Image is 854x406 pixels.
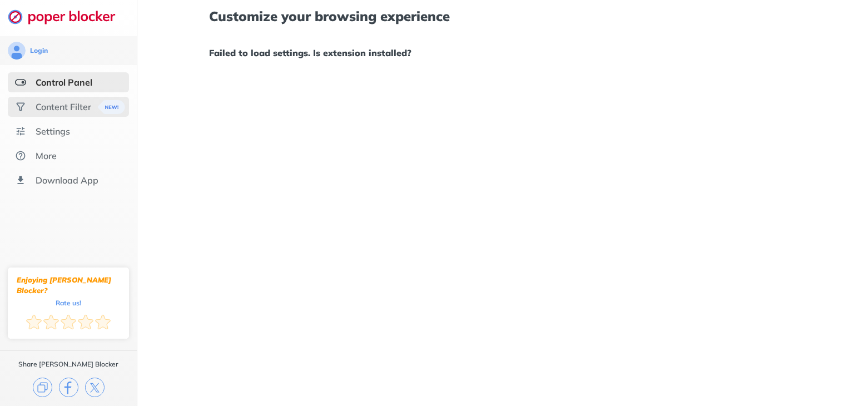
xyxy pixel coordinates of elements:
div: Rate us! [56,300,81,305]
img: menuBanner.svg [98,100,125,114]
h1: Failed to load settings. Is extension installed? [209,46,782,60]
img: copy.svg [33,378,52,397]
div: Settings [36,126,70,137]
div: Download App [36,175,98,186]
img: settings.svg [15,126,26,137]
div: Content Filter [36,101,91,112]
img: facebook.svg [59,378,78,397]
img: logo-webpage.svg [8,9,127,24]
img: about.svg [15,150,26,161]
img: avatar.svg [8,42,26,60]
img: download-app.svg [15,175,26,186]
div: Login [30,46,48,55]
h1: Customize your browsing experience [209,9,782,23]
img: social.svg [15,101,26,112]
img: x.svg [85,378,105,397]
div: Enjoying [PERSON_NAME] Blocker? [17,275,120,296]
img: features-selected.svg [15,77,26,88]
div: More [36,150,57,161]
div: Control Panel [36,77,92,88]
div: Share [PERSON_NAME] Blocker [18,360,118,369]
